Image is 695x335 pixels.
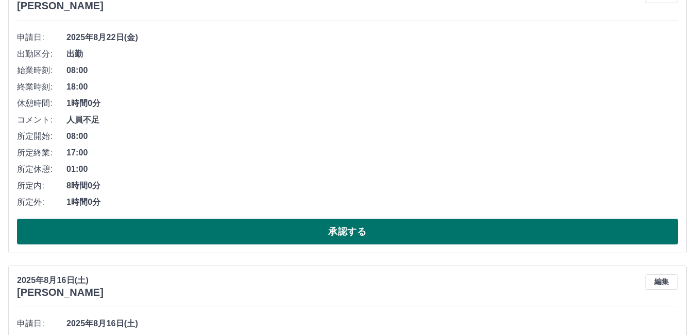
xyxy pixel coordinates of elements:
span: 所定内: [17,180,66,192]
span: 1時間0分 [66,97,678,110]
span: 2025年8月22日(金) [66,31,678,44]
span: 08:00 [66,64,678,77]
button: 編集 [645,274,678,290]
button: 承認する [17,219,678,244]
span: 所定開始: [17,130,66,143]
span: 2025年8月16日(土) [66,318,678,330]
span: 始業時刻: [17,64,66,77]
span: 08:00 [66,130,678,143]
span: 17:00 [66,147,678,159]
span: 所定終業: [17,147,66,159]
h3: [PERSON_NAME] [17,287,104,298]
span: 8時間0分 [66,180,678,192]
span: 申請日: [17,31,66,44]
span: 18:00 [66,81,678,93]
span: 申請日: [17,318,66,330]
span: 所定外: [17,196,66,208]
span: 1時間0分 [66,196,678,208]
span: 所定休憩: [17,163,66,175]
span: 出勤 [66,48,678,60]
span: 出勤区分: [17,48,66,60]
p: 2025年8月16日(土) [17,274,104,287]
span: 休憩時間: [17,97,66,110]
span: 01:00 [66,163,678,175]
span: 終業時刻: [17,81,66,93]
span: コメント: [17,114,66,126]
span: 人員不足 [66,114,678,126]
